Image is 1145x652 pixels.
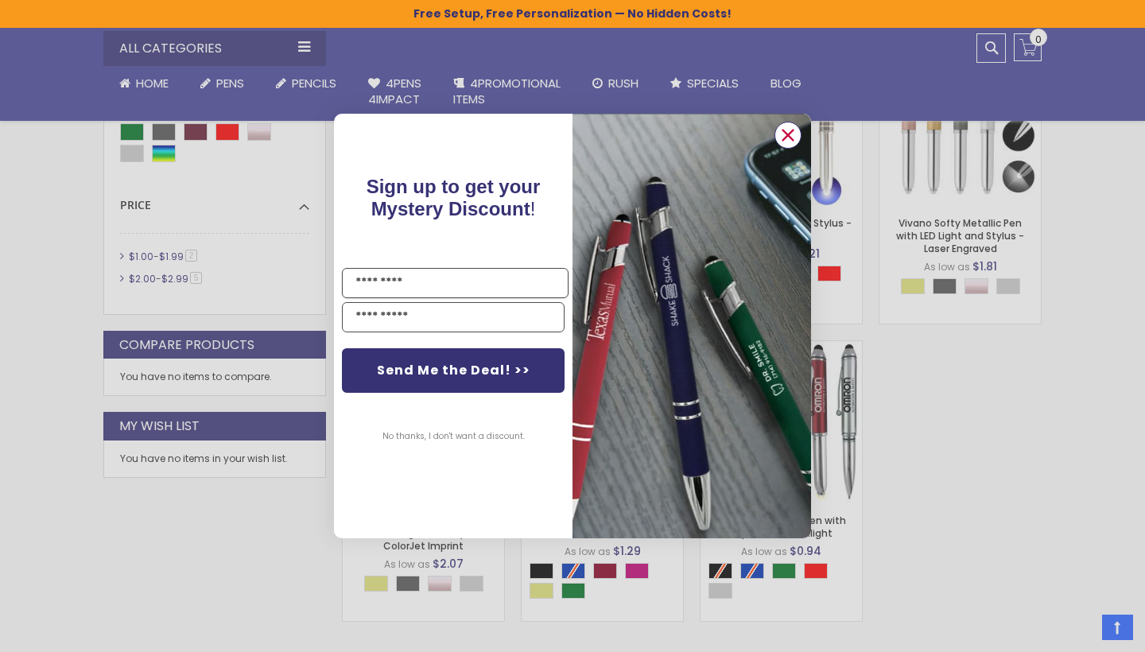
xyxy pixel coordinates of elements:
button: Send Me the Deal! >> [342,348,565,393]
img: pop-up-image [572,114,811,538]
button: Close dialog [774,122,801,149]
iframe: Google Customer Reviews [1014,609,1145,652]
span: ! [367,176,541,219]
button: No thanks, I don't want a discount. [375,417,533,456]
span: Sign up to get your Mystery Discount [367,176,541,219]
